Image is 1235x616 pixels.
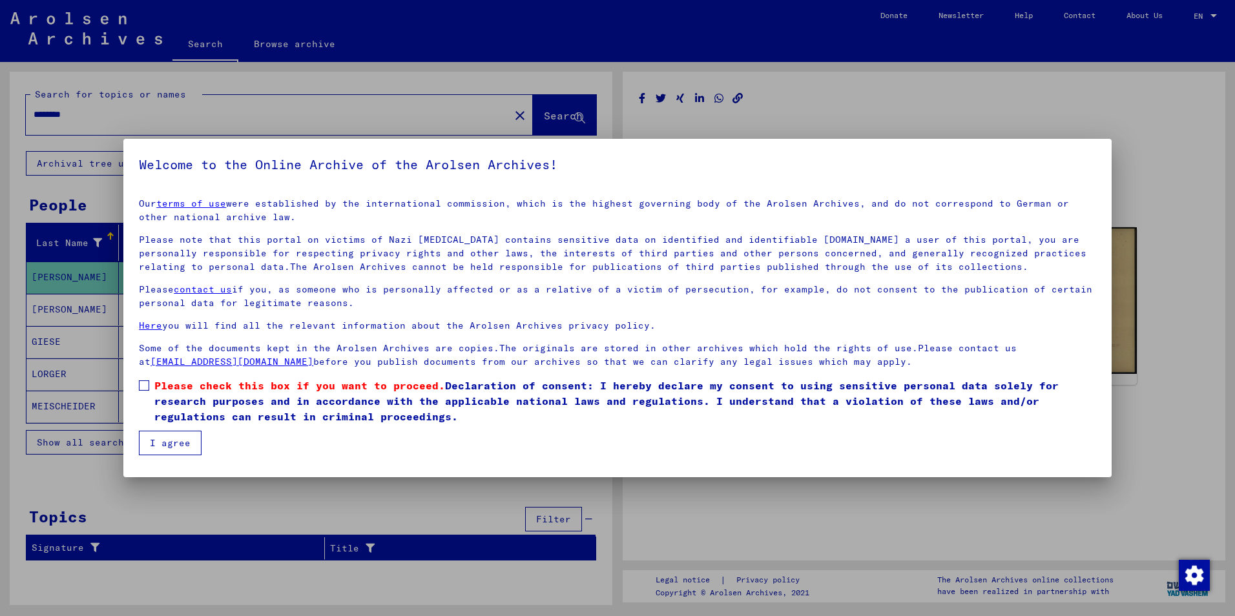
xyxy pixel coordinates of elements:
h5: Welcome to the Online Archive of the Arolsen Archives! [139,154,1096,175]
p: Our were established by the international commission, which is the highest governing body of the ... [139,197,1096,224]
a: [EMAIL_ADDRESS][DOMAIN_NAME] [150,356,313,367]
p: Please if you, as someone who is personally affected or as a relative of a victim of persecution,... [139,283,1096,310]
a: Here [139,320,162,331]
span: Declaration of consent: I hereby declare my consent to using sensitive personal data solely for r... [154,378,1096,424]
a: terms of use [156,198,226,209]
img: Change consent [1179,560,1210,591]
p: Some of the documents kept in the Arolsen Archives are copies.The originals are stored in other a... [139,342,1096,369]
button: I agree [139,431,202,455]
p: Please note that this portal on victims of Nazi [MEDICAL_DATA] contains sensitive data on identif... [139,233,1096,274]
p: you will find all the relevant information about the Arolsen Archives privacy policy. [139,319,1096,333]
span: Please check this box if you want to proceed. [154,379,445,392]
a: contact us [174,283,232,295]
